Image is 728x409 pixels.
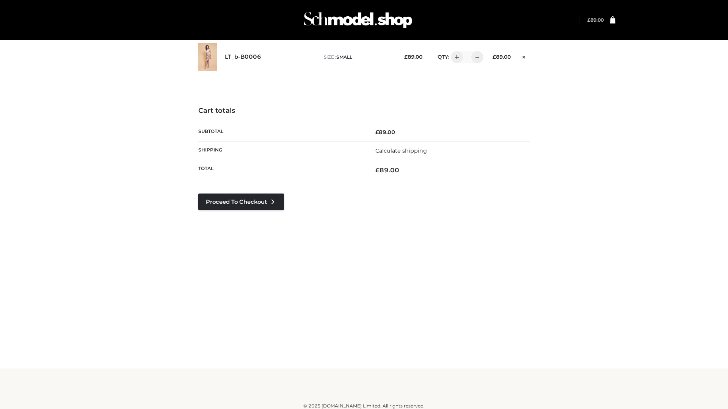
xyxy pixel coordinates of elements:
th: Total [198,160,364,180]
img: LT_b-B0006 - SMALL [198,43,217,71]
a: Calculate shipping [375,147,427,154]
bdi: 89.00 [375,166,399,174]
span: £ [587,17,590,23]
bdi: 89.00 [587,17,604,23]
span: £ [375,129,379,136]
bdi: 89.00 [404,54,422,60]
a: LT_b-B0006 [225,53,261,61]
bdi: 89.00 [493,54,511,60]
span: £ [404,54,408,60]
h4: Cart totals [198,107,530,115]
a: £89.00 [587,17,604,23]
a: Proceed to Checkout [198,194,284,210]
img: Schmodel Admin 964 [301,5,415,35]
span: £ [493,54,496,60]
bdi: 89.00 [375,129,395,136]
th: Shipping [198,141,364,160]
th: Subtotal [198,123,364,141]
a: Remove this item [518,51,530,61]
span: £ [375,166,380,174]
div: QTY: [430,51,481,63]
p: size : [324,54,392,61]
span: SMALL [336,54,352,60]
